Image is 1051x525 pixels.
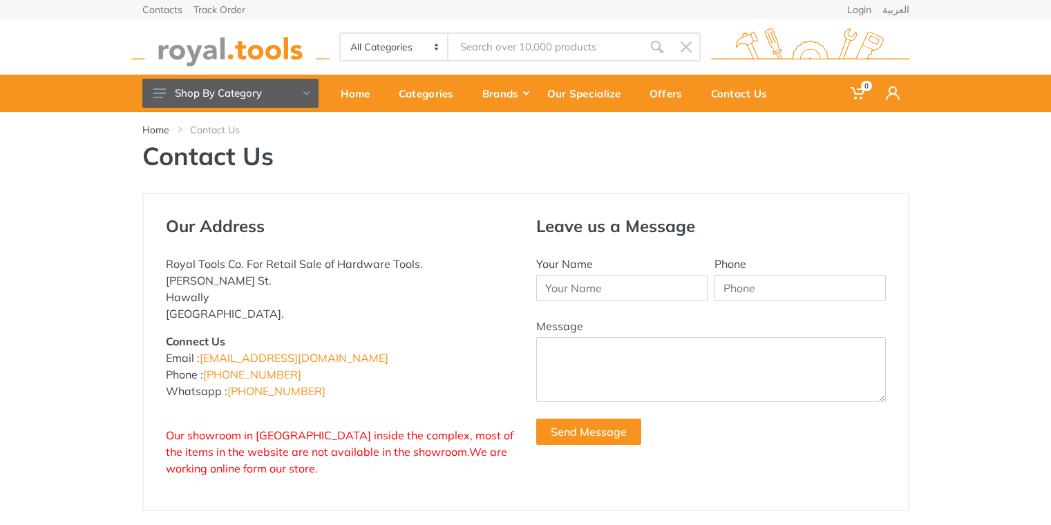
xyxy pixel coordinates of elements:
a: [PHONE_NUMBER] [227,384,325,398]
input: Site search [448,32,642,61]
div: Offers [640,79,701,108]
select: Category [341,34,449,60]
a: Contact Us [701,75,786,112]
div: Our Specialize [538,79,640,108]
div: Contact Us [701,79,786,108]
button: Shop By Category [142,79,319,108]
nav: breadcrumb [142,123,909,137]
button: Send Message [536,419,641,445]
a: [PHONE_NUMBER] [203,367,301,381]
div: Brands [473,79,538,108]
p: Royal Tools Co. For Retail Sale of Hardware Tools. [PERSON_NAME] St. Hawally [GEOGRAPHIC_DATA]. [166,256,515,322]
a: Home [331,75,389,112]
input: Phone [714,275,886,301]
a: العربية [882,5,909,15]
span: Our showroom in [GEOGRAPHIC_DATA] inside the complex, most of the items in the website are not av... [166,428,513,475]
strong: Connect Us [166,334,225,348]
a: Offers [640,75,701,112]
a: [EMAIL_ADDRESS][DOMAIN_NAME] [200,351,388,365]
a: Home [142,123,169,137]
span: 0 [861,81,872,91]
a: Our Specialize [538,75,640,112]
a: 0 [841,75,876,112]
li: Contact Us [190,123,261,137]
label: Phone [714,256,746,272]
h1: Contact Us [142,141,909,171]
p: Email : Phone : Whatsapp : [166,333,515,399]
h4: Leave us a Message [536,216,886,236]
div: Home [331,79,389,108]
a: Categories [389,75,473,112]
input: Your Name [536,275,708,301]
img: royal.tools Logo [711,28,909,66]
a: Contacts [142,5,182,15]
a: Track Order [193,5,245,15]
h4: Our Address [166,216,515,236]
label: Your Name [536,256,593,272]
a: Login [847,5,871,15]
label: Message [536,318,583,334]
img: royal.tools Logo [131,28,330,66]
div: Categories [389,79,473,108]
